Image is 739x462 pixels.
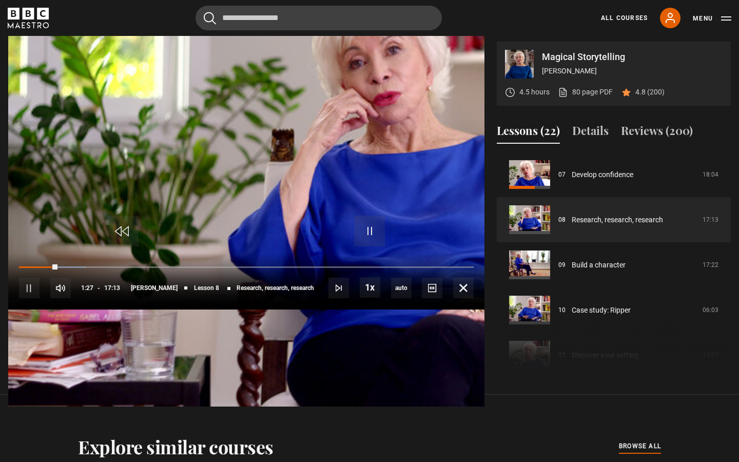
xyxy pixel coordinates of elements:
[572,260,626,271] a: Build a character
[391,278,412,298] div: Current quality: 1080p
[572,305,631,316] a: Case study: Ripper
[104,279,120,297] span: 17:13
[360,277,380,298] button: Playback Rate
[19,266,474,268] div: Progress Bar
[131,285,178,291] span: [PERSON_NAME]
[572,169,633,180] a: Develop confidence
[693,13,731,24] button: Toggle navigation
[78,436,274,457] h2: Explore similar courses
[635,87,665,98] p: 4.8 (200)
[196,6,442,30] input: Search
[328,278,349,298] button: Next Lesson
[194,285,219,291] span: Lesson 8
[542,52,723,62] p: Magical Storytelling
[619,441,661,451] span: browse all
[204,12,216,25] button: Submit the search query
[572,215,663,225] a: Research, research, research
[81,279,93,297] span: 1:27
[519,87,550,98] p: 4.5 hours
[98,284,100,292] span: -
[8,8,49,28] svg: BBC Maestro
[558,87,613,98] a: 80 page PDF
[8,42,484,310] video-js: Video Player
[621,122,693,144] button: Reviews (200)
[497,122,560,144] button: Lessons (22)
[422,278,442,298] button: Captions
[572,122,609,144] button: Details
[601,13,648,23] a: All Courses
[237,285,314,291] span: Research, research, research
[542,66,723,76] p: [PERSON_NAME]
[19,278,40,298] button: Pause
[453,278,474,298] button: Fullscreen
[619,441,661,452] a: browse all
[50,278,71,298] button: Mute
[391,278,412,298] span: auto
